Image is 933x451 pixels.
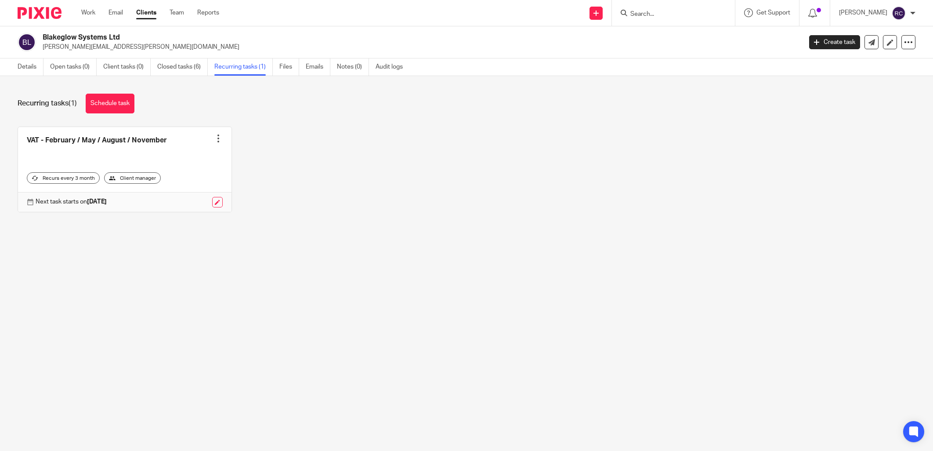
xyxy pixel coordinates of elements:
[18,33,36,51] img: svg%3E
[839,8,887,17] p: [PERSON_NAME]
[86,94,134,113] a: Schedule task
[809,35,860,49] a: Create task
[18,7,61,19] img: Pixie
[170,8,184,17] a: Team
[43,43,796,51] p: [PERSON_NAME][EMAIL_ADDRESS][PERSON_NAME][DOMAIN_NAME]
[136,8,156,17] a: Clients
[157,58,208,76] a: Closed tasks (6)
[214,58,273,76] a: Recurring tasks (1)
[892,6,906,20] img: svg%3E
[27,172,100,184] div: Recurs every 3 month
[756,10,790,16] span: Get Support
[376,58,409,76] a: Audit logs
[36,197,107,206] p: Next task starts on
[18,58,43,76] a: Details
[81,8,95,17] a: Work
[279,58,299,76] a: Files
[337,58,369,76] a: Notes (0)
[69,100,77,107] span: (1)
[197,8,219,17] a: Reports
[306,58,330,76] a: Emails
[629,11,709,18] input: Search
[104,172,161,184] div: Client manager
[43,33,645,42] h2: Blakeglow Systems Ltd
[108,8,123,17] a: Email
[103,58,151,76] a: Client tasks (0)
[18,99,77,108] h1: Recurring tasks
[87,199,107,205] strong: [DATE]
[50,58,97,76] a: Open tasks (0)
